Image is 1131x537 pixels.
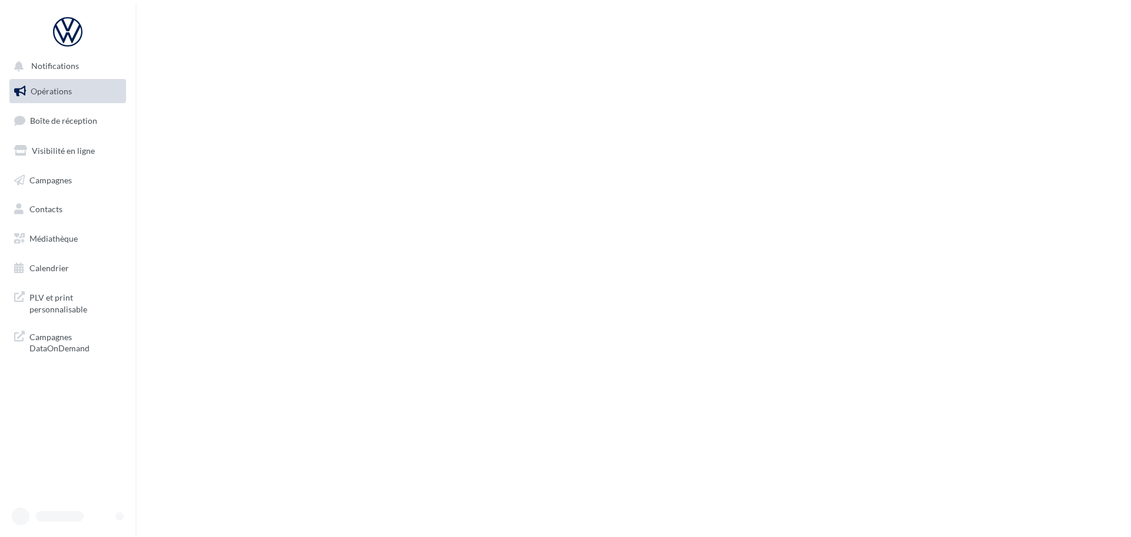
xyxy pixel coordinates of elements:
span: Calendrier [29,263,69,273]
a: PLV et print personnalisable [7,285,128,319]
a: Opérations [7,79,128,104]
a: Médiathèque [7,226,128,251]
span: PLV et print personnalisable [29,289,121,315]
span: Opérations [31,86,72,96]
span: Boîte de réception [30,116,97,126]
a: Contacts [7,197,128,222]
span: Médiathèque [29,233,78,243]
span: Campagnes [29,174,72,185]
a: Calendrier [7,256,128,281]
a: Boîte de réception [7,108,128,133]
span: Visibilité en ligne [32,146,95,156]
span: Notifications [31,61,79,71]
span: Contacts [29,204,62,214]
a: Campagnes [7,168,128,193]
a: Visibilité en ligne [7,139,128,163]
span: Campagnes DataOnDemand [29,329,121,354]
a: Campagnes DataOnDemand [7,324,128,359]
